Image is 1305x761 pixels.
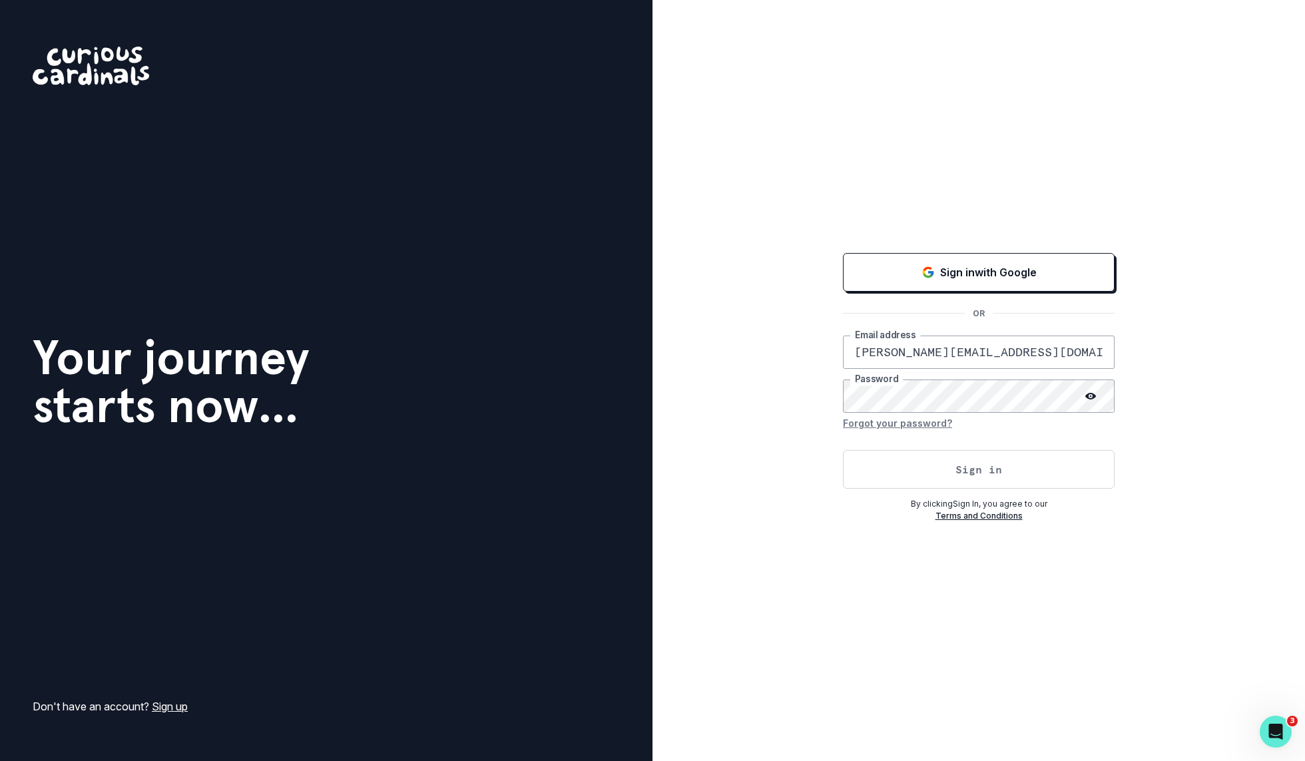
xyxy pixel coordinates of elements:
[33,698,188,714] p: Don't have an account?
[843,413,952,434] button: Forgot your password?
[152,700,188,713] a: Sign up
[33,334,310,429] h1: Your journey starts now...
[940,264,1037,280] p: Sign in with Google
[935,511,1023,521] a: Terms and Conditions
[1260,716,1292,748] iframe: Intercom live chat
[843,450,1115,489] button: Sign in
[1287,716,1298,726] span: 3
[843,498,1115,510] p: By clicking Sign In , you agree to our
[843,253,1115,292] button: Sign in with Google (GSuite)
[33,47,149,85] img: Curious Cardinals Logo
[965,308,993,320] p: OR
